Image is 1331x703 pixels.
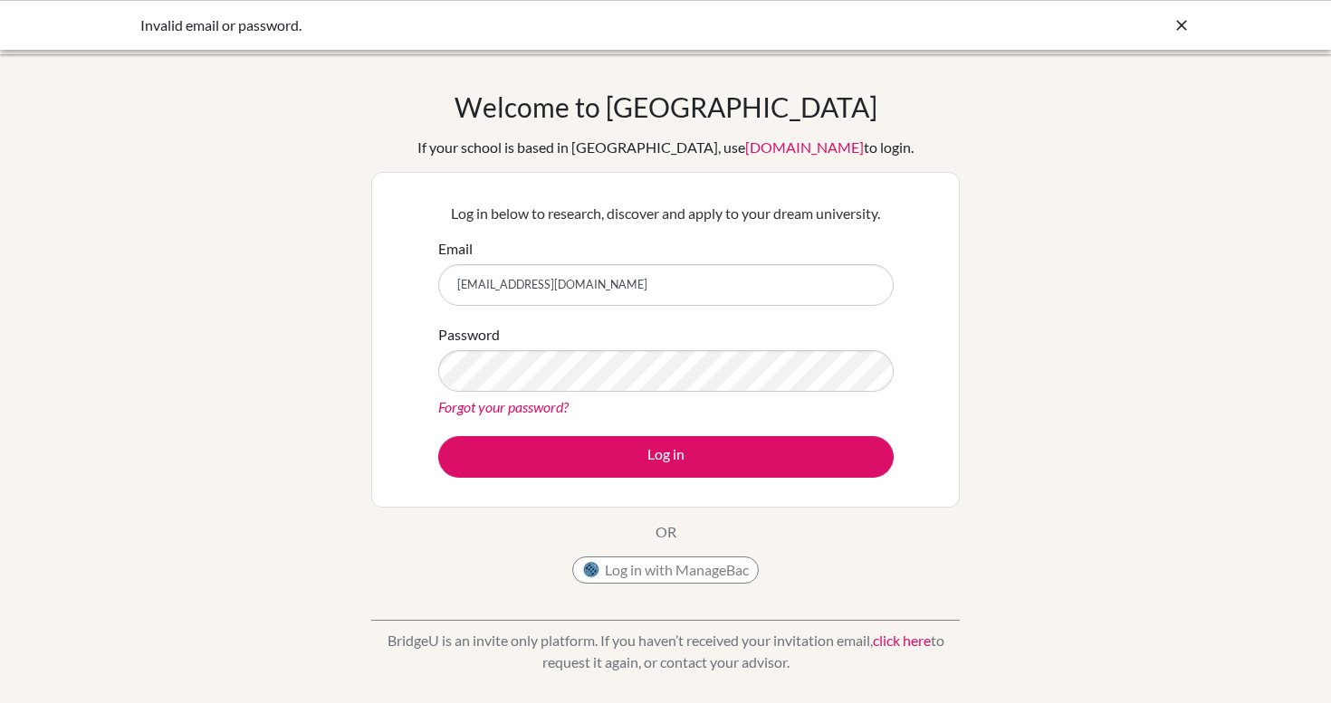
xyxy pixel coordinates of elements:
button: Log in [438,436,894,478]
label: Password [438,324,500,346]
h1: Welcome to [GEOGRAPHIC_DATA] [455,90,877,123]
p: BridgeU is an invite only platform. If you haven’t received your invitation email, to request it ... [371,630,960,673]
label: Email [438,238,473,260]
button: Log in with ManageBac [572,556,759,584]
div: If your school is based in [GEOGRAPHIC_DATA], use to login. [417,137,914,158]
p: Log in below to research, discover and apply to your dream university. [438,203,894,224]
a: click here [873,632,931,649]
div: Invalid email or password. [140,14,919,36]
a: [DOMAIN_NAME] [745,138,864,156]
a: Forgot your password? [438,398,569,415]
p: OR [656,521,676,543]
